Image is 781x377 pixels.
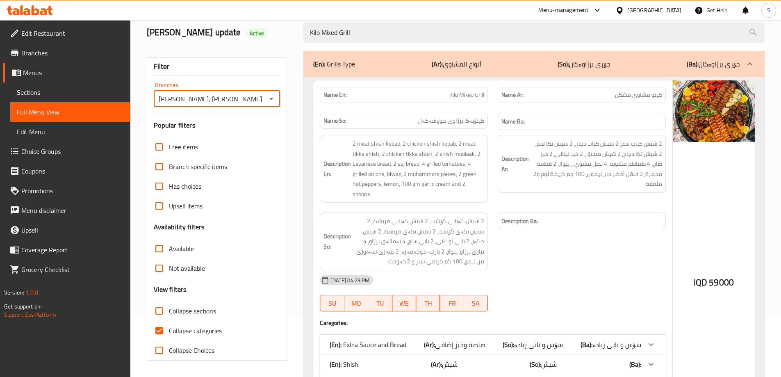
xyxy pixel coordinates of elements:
span: Kilo Mixed Grill [449,91,484,99]
span: Promotions [21,186,124,196]
p: أنواع المشاوی [432,59,481,69]
span: Choice Groups [21,146,124,156]
span: Upsell [21,225,124,235]
span: کیلۆیەک برژاوی مووشەکەل [418,117,484,125]
a: Edit Restaurant [3,23,130,43]
b: (So): [503,338,514,351]
a: Sections [10,82,130,102]
a: Coupons [3,161,130,181]
h4: Caregories: [320,319,666,327]
button: SA [464,295,488,311]
button: MO [344,295,368,311]
div: (En): Extra Sauce and Bread(Ar):صلصة وخبز إضافي(So):سۆس و نانی زیادە(Ba):سۆس و نانی زیادە [320,335,666,354]
b: (En): [330,338,342,351]
span: WE [396,297,413,309]
strong: Description En: [323,159,351,179]
span: Menu disclaimer [21,206,124,215]
b: (Ar): [432,58,443,70]
span: Grocery Checklist [21,265,124,274]
span: Coupons [21,166,124,176]
span: Active [246,30,268,37]
button: SU [320,295,344,311]
span: IQD [694,274,707,290]
button: WE [392,295,416,311]
span: Edit Restaurant [21,28,124,38]
b: (Ar): [424,338,435,351]
button: TH [416,295,440,311]
span: S [767,6,770,15]
span: 1.0.0 [25,287,38,298]
span: SA [467,297,485,309]
strong: Name Ba: [501,117,525,127]
span: Collapse categories [169,326,222,336]
span: سۆس و نانی زیادە [592,338,641,351]
span: صلصة وخبز إضافي [435,338,485,351]
a: Support.OpsPlatform [4,309,56,320]
span: Branch specific items [169,162,227,171]
span: Sections [17,87,124,97]
span: Full Menu View [17,107,124,117]
span: FR [443,297,460,309]
span: 2 meat shish kebab, 2 chicken shish kebab, 2 meat tikka shish, 2 chicken tikka shish, 2 shish mou... [353,139,484,199]
strong: Description Ar: [501,154,529,174]
span: Collapse Choices [169,345,214,355]
img: mmw_638819729472615486 [673,80,755,142]
p: Grills Type [313,59,355,69]
span: [DATE] 04:29 PM [327,276,373,284]
b: (En): [313,58,325,70]
div: (En): Shish(Ar):شیش(So):شیش(Ba): [320,354,666,374]
input: search [303,22,765,43]
div: Active [246,28,268,38]
a: Grocery Checklist [3,260,130,279]
p: جۆری برژاوەکان [687,59,740,69]
span: 2 شيش كباب لحم، 2 شيش كباب دجاج، 2 شيش تكا لحم، 2 شيش تكا دجاج، 2 شيش معلاق، 2 خبز لبناني، 2 خبز ... [531,139,662,189]
span: 59000 [709,274,734,290]
span: SU [323,297,341,309]
strong: Name So: [323,117,346,125]
a: Full Menu View [10,102,130,122]
div: Menu-management [538,5,589,15]
span: Collapse sections [169,306,216,316]
span: TU [371,297,389,309]
p: جۆری برژاوەکان [558,59,610,69]
span: Get support on: [4,301,42,312]
div: [GEOGRAPHIC_DATA] [627,6,681,15]
span: سۆس و نانی زیادە [514,338,563,351]
span: TH [419,297,437,309]
strong: Description Ba: [501,216,538,226]
a: Branches [3,43,130,63]
span: Branches [21,48,124,58]
b: (Ba): [581,338,592,351]
span: شیش [442,358,458,370]
button: Open [266,93,277,105]
span: Version: [4,287,24,298]
strong: Name En: [323,91,347,99]
a: Menus [3,63,130,82]
a: Menu disclaimer [3,201,130,220]
span: Edit Menu [17,127,124,137]
b: (Ba): [629,358,641,370]
p: Shish [330,359,358,369]
span: Free items [169,142,198,152]
span: MO [348,297,365,309]
span: Upsell items [169,201,203,211]
strong: Description So: [323,231,351,251]
a: Upsell [3,220,130,240]
a: Coverage Report [3,240,130,260]
span: Menus [23,68,124,78]
b: (En): [330,358,342,370]
b: (Ar): [431,358,442,370]
h2: [PERSON_NAME] update [147,26,294,39]
b: (Ba): [687,58,699,70]
p: Extra Sauce and Bread [330,340,406,350]
button: FR [440,295,464,311]
strong: Name Ar: [501,91,524,99]
span: Available [169,244,194,254]
b: (So): [558,58,569,70]
div: Filter [154,58,280,75]
a: Edit Menu [10,122,130,142]
h3: Popular filters [154,121,280,130]
h3: View filters [154,285,187,294]
span: Not available [169,263,205,273]
h3: Availability filters [154,222,205,232]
